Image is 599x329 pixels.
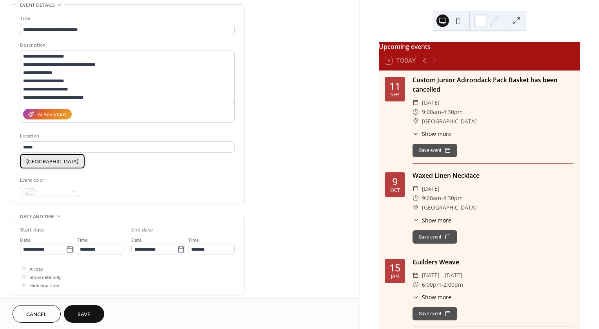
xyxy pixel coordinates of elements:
[38,111,66,119] div: AI Assistant
[390,188,400,193] div: Oct
[77,236,88,244] span: Time
[188,236,199,244] span: Time
[413,107,419,117] div: ​
[20,14,233,23] div: Title
[23,109,72,119] button: AI Assistant
[422,293,451,301] span: Show more
[13,305,61,323] button: Cancel
[78,311,90,319] span: Save
[413,171,574,180] div: Waxed Linen Necklace
[20,1,55,9] span: Event details
[20,213,55,221] span: Date and time
[413,117,419,126] div: ​
[442,280,443,289] span: -
[20,226,44,234] div: Start date
[20,176,79,184] div: Event color
[64,305,104,323] button: Save
[422,117,477,126] span: [GEOGRAPHIC_DATA]
[131,226,153,234] div: End date
[20,236,31,244] span: Date
[389,81,400,91] div: 11
[413,193,419,203] div: ​
[413,280,419,289] div: ​
[422,216,451,224] span: Show more
[391,92,399,98] div: Sep
[20,41,233,49] div: Description
[413,184,419,193] div: ​
[413,230,457,244] button: Save event
[422,130,451,138] span: Show more
[422,107,441,117] span: 9:00am
[29,273,62,282] span: Show date only
[413,216,419,224] div: ​
[422,271,462,280] span: [DATE] - [DATE]
[26,158,78,166] span: [GEOGRAPHIC_DATA]
[422,193,441,203] span: 9:00am
[441,107,443,117] span: -
[26,311,47,319] span: Cancel
[413,75,574,94] div: Custom Junior Adirondack Pack Basket has been cancelled
[20,132,233,140] div: Location
[422,184,440,193] span: [DATE]
[422,98,440,107] span: [DATE]
[443,107,463,117] span: 4:30pm
[413,130,451,138] button: ​Show more
[413,271,419,280] div: ​
[413,216,451,224] button: ​Show more
[379,42,580,51] div: Upcoming events
[29,265,43,273] span: All day
[413,293,419,301] div: ​
[413,144,457,157] button: Save event
[389,263,400,273] div: 15
[392,177,398,186] div: 9
[413,130,419,138] div: ​
[413,307,457,320] button: Save event
[413,98,419,107] div: ​
[413,293,451,301] button: ​Show more
[422,203,477,212] span: [GEOGRAPHIC_DATA]
[391,274,399,279] div: Jan
[131,236,142,244] span: Date
[441,193,443,203] span: -
[443,193,463,203] span: 4:30pm
[422,280,442,289] span: 6:00pm
[413,257,574,267] div: Guilders Weave
[413,203,419,212] div: ​
[29,282,59,290] span: Hide end time
[443,280,463,289] span: 2:00pm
